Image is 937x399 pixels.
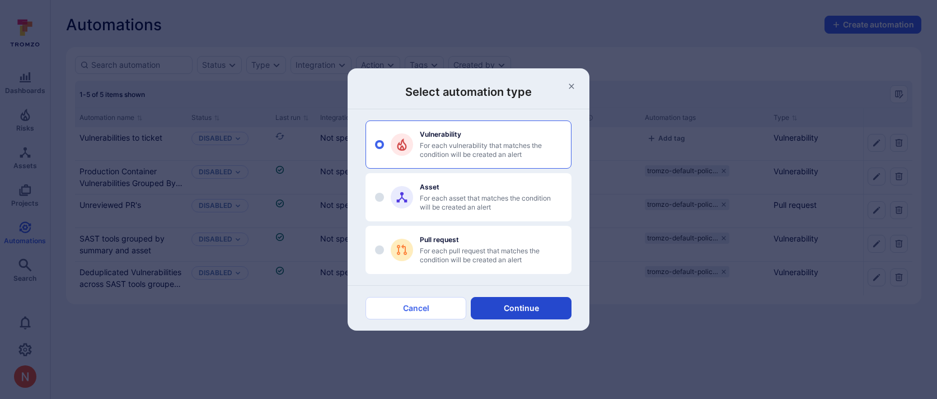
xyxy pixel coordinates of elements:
[366,120,571,169] label: option Vulnerability
[420,141,562,159] span: For each vulnerability that matches the condition will be created an alert
[366,173,571,221] label: option Asset
[420,183,562,191] span: Asset
[366,226,571,274] label: option Pull request
[420,247,562,265] span: For each pull request that matches the condition will be created an alert
[471,297,571,319] button: Continue
[420,194,562,212] span: For each asset that matches the condition will be created an alert
[366,84,571,100] h3: Select automation type
[366,120,571,274] div: select automation type
[420,235,562,244] span: Pull request
[420,130,562,138] span: Vulnerability
[366,297,466,319] button: Cancel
